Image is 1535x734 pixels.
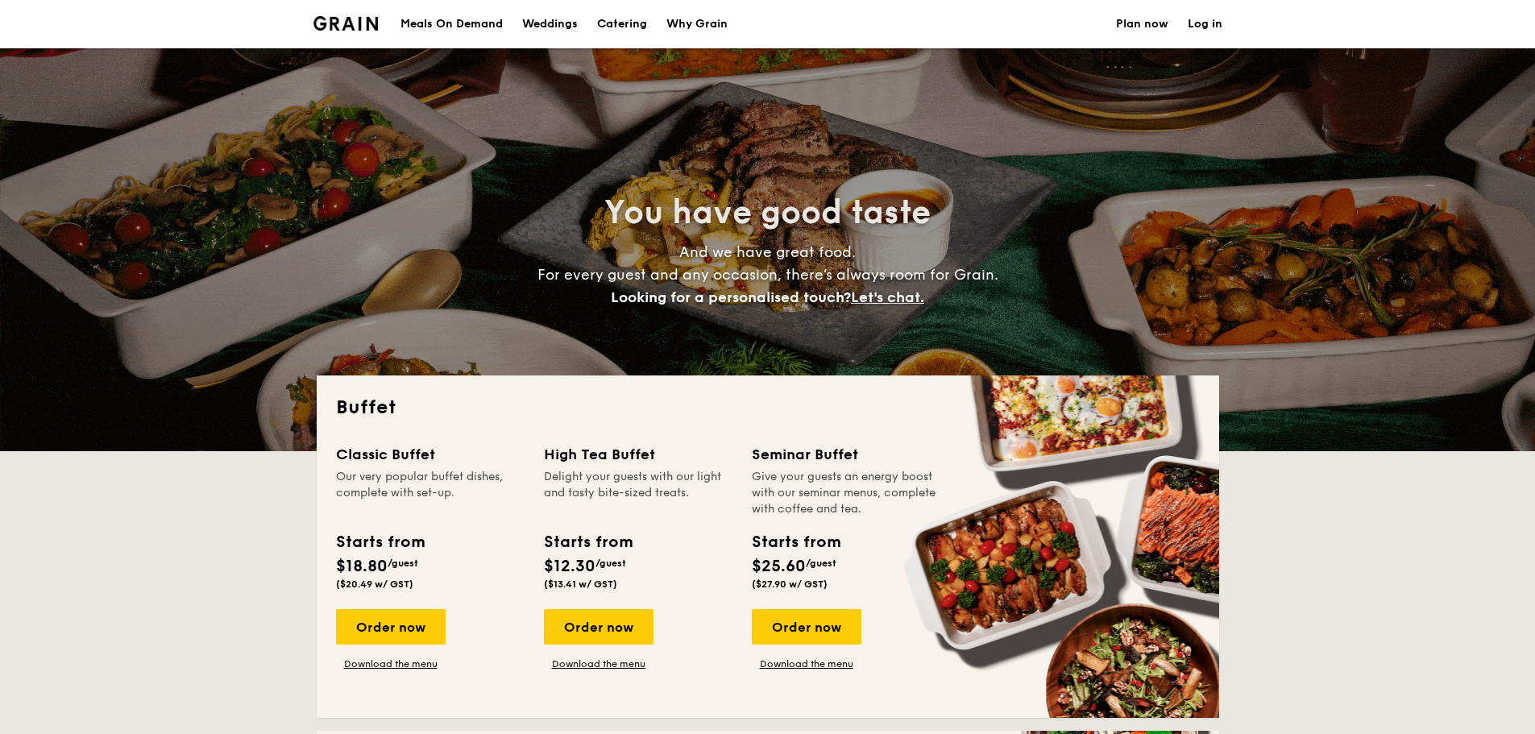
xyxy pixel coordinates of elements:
[604,193,931,232] span: You have good taste
[544,657,653,670] a: Download the menu
[752,469,940,517] div: Give your guests an energy boost with our seminar menus, complete with coffee and tea.
[336,578,413,590] span: ($20.49 w/ GST)
[336,657,446,670] a: Download the menu
[752,609,861,645] div: Order now
[752,657,861,670] a: Download the menu
[544,557,595,576] span: $12.30
[544,609,653,645] div: Order now
[537,243,998,306] span: And we have great food. For every guest and any occasion, there’s always room for Grain.
[336,609,446,645] div: Order now
[336,469,525,517] div: Our very popular buffet dishes, complete with set-up.
[544,530,632,554] div: Starts from
[336,395,1200,421] h2: Buffet
[336,530,424,554] div: Starts from
[851,288,924,306] span: Let's chat.
[336,443,525,466] div: Classic Buffet
[313,16,379,31] a: Logotype
[336,557,388,576] span: $18.80
[544,443,732,466] div: High Tea Buffet
[544,469,732,517] div: Delight your guests with our light and tasty bite-sized treats.
[388,558,418,569] span: /guest
[752,557,806,576] span: $25.60
[752,443,940,466] div: Seminar Buffet
[752,578,828,590] span: ($27.90 w/ GST)
[544,578,617,590] span: ($13.41 w/ GST)
[313,16,379,31] img: Grain
[752,530,840,554] div: Starts from
[611,288,851,306] span: Looking for a personalised touch?
[806,558,836,569] span: /guest
[595,558,626,569] span: /guest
